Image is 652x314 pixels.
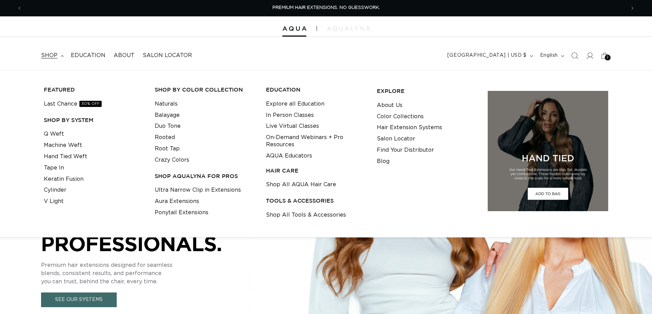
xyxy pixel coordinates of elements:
[155,98,178,110] a: Naturals
[155,173,255,180] h3: Shop AquaLyna for Pros
[272,5,380,10] span: PREMIUM HAIR EXTENSIONS. NO GUESSWORK.
[266,98,324,110] a: Explore all Education
[37,48,67,63] summary: shop
[266,86,366,93] h3: EDUCATION
[41,261,246,286] p: Premium hair extensions designed for seamless blends, consistent results, and performance you can...
[266,179,336,190] a: Shop All AQUA Hair Care
[44,185,66,196] a: Cylinder
[44,140,82,151] a: Machine Weft
[377,100,402,111] a: About Us
[44,117,144,124] h3: SHOP BY SYSTEM
[114,52,135,59] span: About
[155,121,181,132] a: Duo Tone
[155,132,175,143] a: Rooted
[625,2,640,15] button: Next announcement
[110,48,139,63] a: About
[377,156,389,167] a: Blog
[139,48,196,63] a: Salon Locator
[266,121,319,132] a: Live Virtual Classes
[44,174,84,185] a: Keratin Fusion
[266,110,314,121] a: In Person Classes
[41,52,57,59] span: shop
[377,122,442,133] a: Hair Extension Systems
[155,110,180,121] a: Balayage
[447,52,527,59] span: [GEOGRAPHIC_DATA] | USD $
[155,143,180,154] a: Root Tap
[44,128,64,140] a: Q Weft
[44,162,64,174] a: Tape In
[12,2,27,15] button: Previous announcement
[44,151,87,162] a: Hand Tied Weft
[377,145,434,156] a: Find Your Distributor
[266,209,346,221] a: Shop All Tools & Accessories
[606,55,609,60] span: 2
[377,87,477,95] h3: EXPLORE
[71,52,105,59] span: Education
[155,185,241,196] a: Ultra Narrow Clip in Extensions
[79,101,102,107] span: 30% OFF
[377,111,424,122] a: Color Collections
[266,132,366,150] a: On-Demand Webinars + Pro Resources
[266,150,312,162] a: AQUA Educators
[282,26,306,31] img: Aqua Hair Extensions
[44,196,64,207] a: V Light
[377,133,415,145] a: Salon Locator
[155,154,189,166] a: Crazy Colors
[567,48,582,63] summary: Search
[266,167,366,174] h3: HAIR CARE
[155,86,255,93] h3: Shop by Color Collection
[327,26,370,30] img: aqualyna.com
[536,49,567,62] button: English
[44,98,102,110] a: Last Chance30% OFF
[44,86,144,93] h3: FEATURED
[155,196,199,207] a: Aura Extensions
[67,48,110,63] a: Education
[41,292,117,307] a: See Our Systems
[155,207,208,218] a: Ponytail Extensions
[266,197,366,204] h3: TOOLS & ACCESSORIES
[443,49,536,62] button: [GEOGRAPHIC_DATA] | USD $
[540,52,558,59] span: English
[143,52,192,59] span: Salon Locator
